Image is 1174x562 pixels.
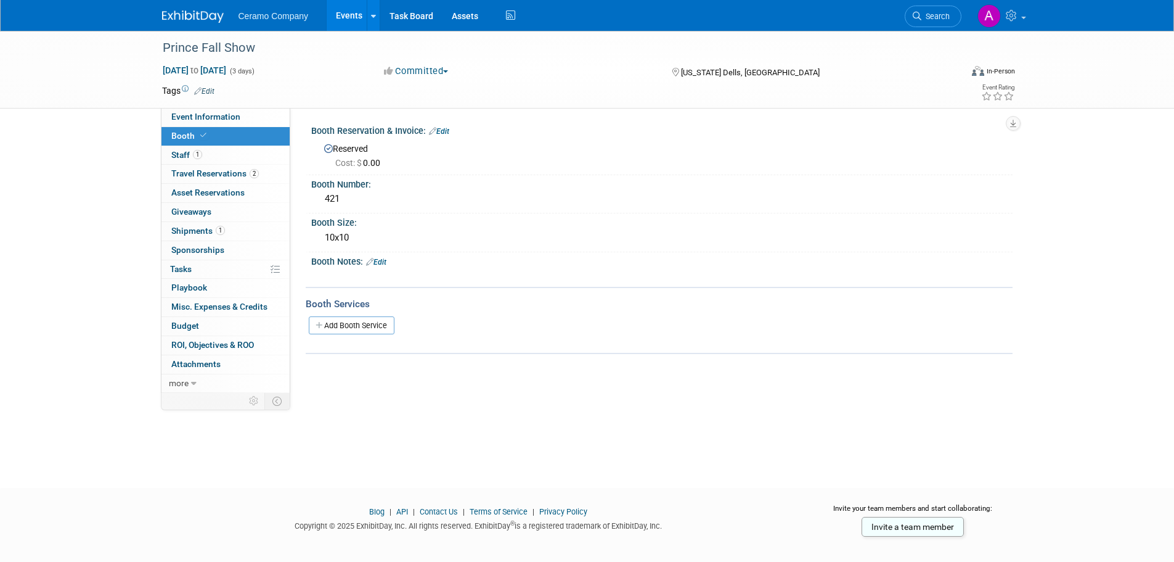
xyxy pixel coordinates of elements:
[162,85,214,97] td: Tags
[986,67,1015,76] div: In-Person
[161,374,290,393] a: more
[161,260,290,279] a: Tasks
[161,146,290,165] a: Staff1
[681,68,820,77] span: [US_STATE] Dells, [GEOGRAPHIC_DATA]
[162,518,796,532] div: Copyright © 2025 ExhibitDay, Inc. All rights reserved. ExhibitDay is a registered trademark of Ex...
[161,165,290,183] a: Travel Reservations2
[189,65,200,75] span: to
[171,359,221,369] span: Attachments
[813,503,1013,522] div: Invite your team members and start collaborating:
[311,252,1013,268] div: Booth Notes:
[470,507,528,516] a: Terms of Service
[309,316,394,334] a: Add Booth Service
[921,12,950,21] span: Search
[311,213,1013,229] div: Booth Size:
[171,340,254,350] span: ROI, Objectives & ROO
[320,189,1003,209] div: 421
[977,4,1001,28] img: Ayesha Begum
[171,283,207,292] span: Playbook
[366,258,386,267] a: Edit
[905,6,961,27] a: Search
[171,168,259,178] span: Travel Reservations
[320,139,1003,169] div: Reserved
[171,188,245,197] span: Asset Reservations
[429,127,449,136] a: Edit
[981,85,1014,91] div: Event Rating
[161,317,290,336] a: Budget
[335,158,363,168] span: Cost: $
[380,65,453,78] button: Committed
[161,336,290,355] a: ROI, Objectives & ROO
[243,393,265,409] td: Personalize Event Tab Strip
[161,298,290,316] a: Misc. Expenses & Credits
[306,297,1013,311] div: Booth Services
[161,222,290,241] a: Shipments1
[171,112,240,122] span: Event Information
[410,507,418,516] span: |
[200,132,206,139] i: Booth reservation complete
[194,87,214,96] a: Edit
[162,10,224,23] img: ExhibitDay
[161,279,290,297] a: Playbook
[158,37,943,59] div: Prince Fall Show
[862,517,964,537] a: Invite a team member
[311,175,1013,191] div: Booth Number:
[161,203,290,221] a: Giveaways
[460,507,468,516] span: |
[238,11,309,21] span: Ceramo Company
[171,226,225,236] span: Shipments
[264,393,290,409] td: Toggle Event Tabs
[171,245,224,255] span: Sponsorships
[162,65,227,76] span: [DATE] [DATE]
[250,169,259,178] span: 2
[161,127,290,146] a: Booth
[420,507,458,516] a: Contact Us
[161,355,290,374] a: Attachments
[539,507,587,516] a: Privacy Policy
[193,150,202,159] span: 1
[510,520,515,527] sup: ®
[320,228,1003,247] div: 10x10
[335,158,385,168] span: 0.00
[161,108,290,126] a: Event Information
[311,122,1013,138] div: Booth Reservation & Invoice:
[161,241,290,260] a: Sponsorships
[529,507,537,516] span: |
[169,378,189,388] span: more
[216,226,225,235] span: 1
[171,150,202,160] span: Staff
[171,207,211,217] span: Giveaways
[229,67,255,75] span: (3 days)
[396,507,408,516] a: API
[972,66,984,76] img: Format-Inperson.png
[171,302,267,312] span: Misc. Expenses & Credits
[170,264,192,274] span: Tasks
[161,184,290,202] a: Asset Reservations
[386,507,394,516] span: |
[369,507,385,516] a: Blog
[171,131,209,141] span: Booth
[171,321,199,331] span: Budget
[889,64,1016,83] div: Event Format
